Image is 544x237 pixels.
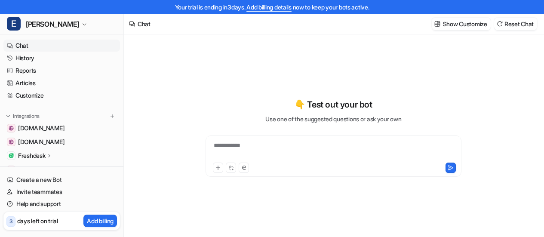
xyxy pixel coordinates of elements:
[3,52,120,64] a: History
[3,77,120,89] a: Articles
[5,113,11,119] img: expand menu
[18,166,50,174] p: Chat Bubble
[3,40,120,52] a: Chat
[3,122,120,134] a: docs.document360.com[DOMAIN_NAME]
[87,216,114,225] p: Add billing
[3,198,120,210] a: Help and support
[434,21,440,27] img: customize
[494,18,537,30] button: Reset Chat
[432,18,491,30] button: Show Customize
[9,153,14,158] img: Freshdesk
[497,21,503,27] img: reset
[18,138,65,146] span: [DOMAIN_NAME]
[3,174,120,186] a: Create a new Bot
[17,216,58,225] p: days left on trial
[9,126,14,131] img: docs.document360.com
[13,113,40,120] p: Integrations
[7,17,21,31] span: E
[295,98,372,111] p: 👇 Test out your bot
[26,18,79,30] span: [PERSON_NAME]
[9,218,12,225] p: 3
[18,151,45,160] p: Freshdesk
[443,19,487,28] p: Show Customize
[9,139,14,145] img: identity.document360.io
[83,215,117,227] button: Add billing
[18,124,65,132] span: [DOMAIN_NAME]
[3,89,120,102] a: Customize
[246,3,292,11] a: Add billing details
[3,186,120,198] a: Invite teammates
[3,136,120,148] a: identity.document360.io[DOMAIN_NAME]
[265,114,401,123] p: Use one of the suggested questions or ask your own
[138,19,151,28] div: Chat
[109,113,115,119] img: menu_add.svg
[3,112,42,120] button: Integrations
[3,65,120,77] a: Reports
